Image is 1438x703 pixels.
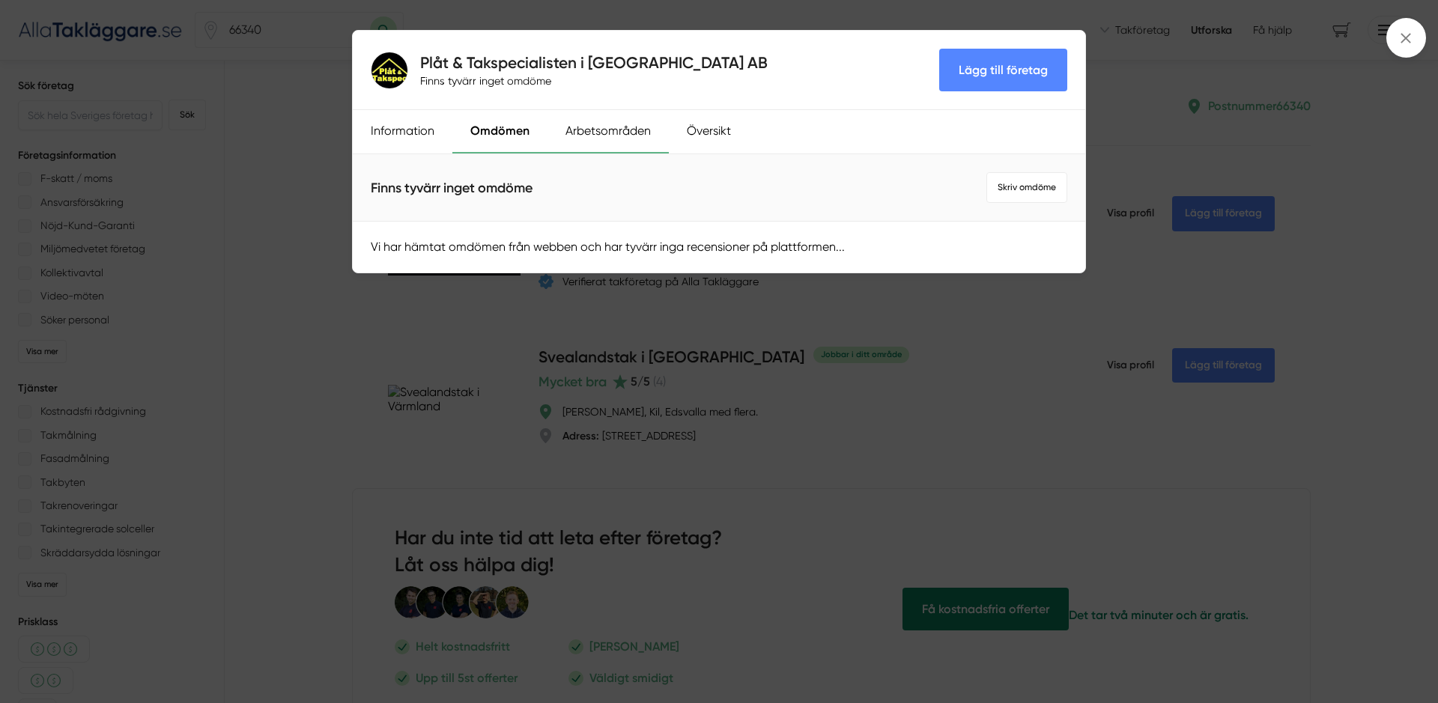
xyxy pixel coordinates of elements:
[986,172,1067,203] a: Skriv omdöme
[371,177,533,198] span: Finns tyvärr inget omdöme
[452,110,547,153] div: Omdömen
[353,110,452,153] div: Information
[939,49,1067,91] : Lägg till företag
[420,52,768,73] h4: Plåt & Takspecialisten i [GEOGRAPHIC_DATA] AB
[353,222,1085,272] div: Vi har hämtat omdömen från webben och har tyvärr inga recensioner på plattformen...
[420,73,551,88] span: Finns tyvärr inget omdöme
[371,52,408,89] img: Plåt & Takspecialisten i Värmland AB favikon
[547,110,669,153] div: Arbetsområden
[669,110,749,153] div: Översikt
